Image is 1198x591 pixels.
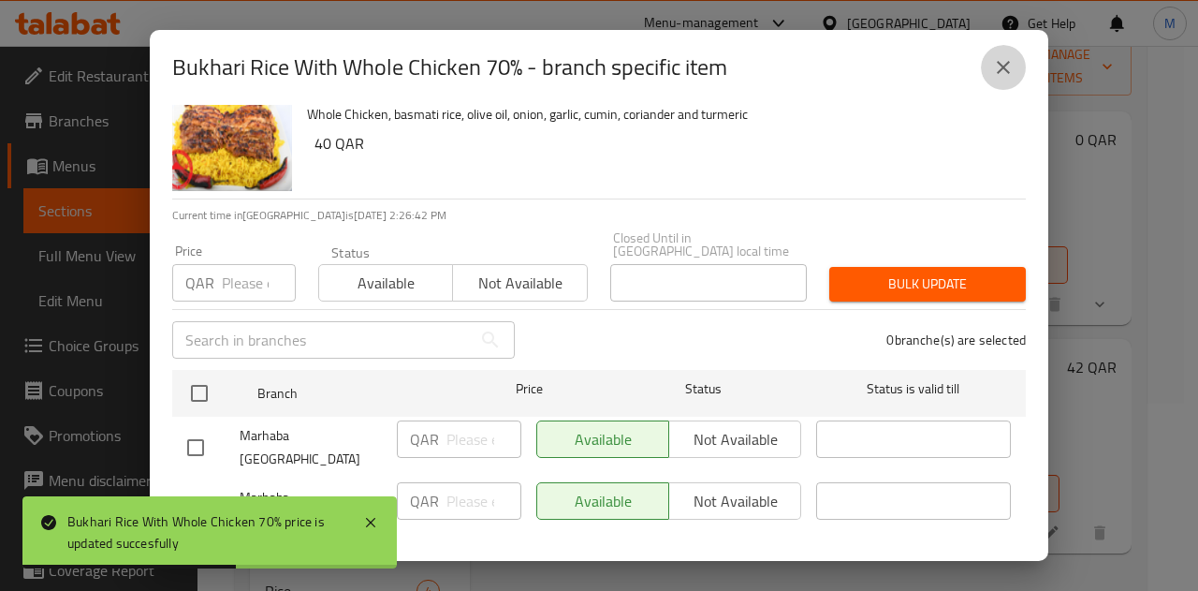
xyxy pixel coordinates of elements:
[222,264,296,302] input: Please enter price
[314,130,1011,156] h6: 40 QAR
[185,272,214,294] p: QAR
[67,511,344,554] div: Bukhari Rice With Whole Chicken 70% price is updated succesfully
[240,424,382,471] span: Marhaba [GEOGRAPHIC_DATA]
[606,377,801,401] span: Status
[172,71,292,191] img: Bukhari Rice With Whole Chicken 70%
[172,52,727,82] h2: Bukhari Rice With Whole Chicken 70% - branch specific item
[172,207,1026,224] p: Current time in [GEOGRAPHIC_DATA] is [DATE] 2:26:42 PM
[452,264,587,302] button: Not available
[886,331,1026,349] p: 0 branche(s) are selected
[240,486,382,556] span: Marhaba [GEOGRAPHIC_DATA], [PERSON_NAME]
[460,270,579,297] span: Not available
[172,321,472,359] input: Search in branches
[446,482,521,520] input: Please enter price
[410,428,439,451] p: QAR
[981,45,1026,90] button: close
[327,270,446,297] span: Available
[318,264,453,302] button: Available
[446,421,521,458] input: Please enter price
[829,267,1026,302] button: Bulk update
[467,377,592,401] span: Price
[257,382,452,406] span: Branch
[844,273,1011,296] span: Bulk update
[816,377,1011,401] span: Status is valid till
[410,490,439,512] p: QAR
[307,103,1011,126] p: Whole Chicken, basmati rice, olive oil, onion, garlic, cumin, coriander and turmeric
